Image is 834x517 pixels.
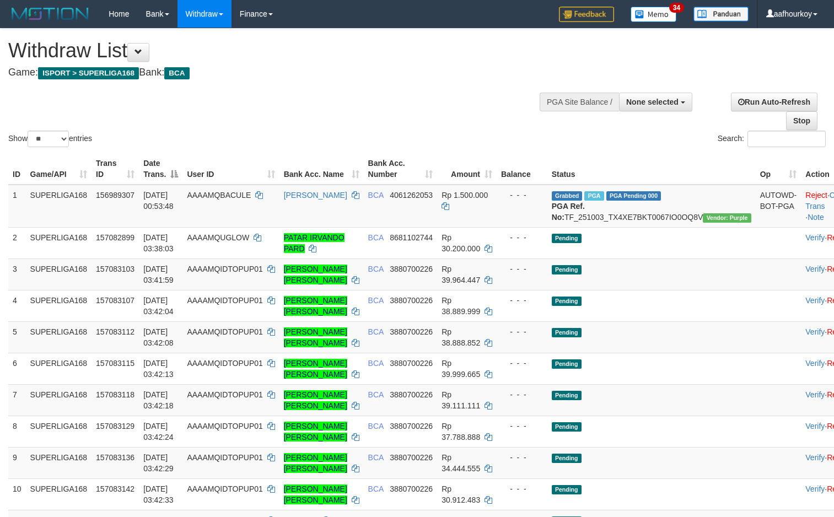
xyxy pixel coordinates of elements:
[501,295,543,306] div: - - -
[96,359,134,368] span: 157083115
[805,359,825,368] a: Verify
[26,290,92,321] td: SUPERLIGA168
[26,353,92,384] td: SUPERLIGA168
[808,213,824,222] a: Note
[143,390,174,410] span: [DATE] 03:42:18
[8,131,92,147] label: Show entries
[187,191,251,200] span: AAAAMQBACULE
[284,484,347,504] a: [PERSON_NAME] [PERSON_NAME]
[501,263,543,274] div: - - -
[552,265,582,274] span: Pending
[8,258,26,290] td: 3
[8,290,26,321] td: 4
[284,327,347,347] a: [PERSON_NAME] [PERSON_NAME]
[805,484,825,493] a: Verify
[187,390,262,399] span: AAAAMQIDTOPUP01
[552,297,582,306] span: Pending
[284,359,347,379] a: [PERSON_NAME] [PERSON_NAME]
[8,67,545,78] h4: Game: Bank:
[756,185,801,228] td: AUTOWD-BOT-PGA
[26,321,92,353] td: SUPERLIGA168
[96,453,134,462] span: 157083136
[631,7,677,22] img: Button%20Memo.svg
[8,40,545,62] h1: Withdraw List
[442,265,480,284] span: Rp 39.964.447
[552,422,582,432] span: Pending
[442,296,480,316] span: Rp 38.889.999
[805,453,825,462] a: Verify
[584,191,604,201] span: Marked by aafsoumeymey
[8,227,26,258] td: 2
[28,131,69,147] select: Showentries
[96,327,134,336] span: 157083112
[805,265,825,273] a: Verify
[364,153,438,185] th: Bank Acc. Number: activate to sort column ascending
[96,390,134,399] span: 157083118
[390,327,433,336] span: Copy 3880700226 to clipboard
[786,111,817,130] a: Stop
[501,483,543,494] div: - - -
[26,258,92,290] td: SUPERLIGA168
[143,484,174,504] span: [DATE] 03:42:33
[805,233,825,242] a: Verify
[8,416,26,447] td: 8
[8,447,26,478] td: 9
[8,384,26,416] td: 7
[619,93,692,111] button: None selected
[96,265,134,273] span: 157083103
[552,485,582,494] span: Pending
[390,390,433,399] span: Copy 3880700226 to clipboard
[368,327,384,336] span: BCA
[390,359,433,368] span: Copy 3880700226 to clipboard
[442,484,480,504] span: Rp 30.912.483
[552,234,582,243] span: Pending
[497,153,547,185] th: Balance
[501,452,543,463] div: - - -
[96,484,134,493] span: 157083142
[442,191,488,200] span: Rp 1.500.000
[143,265,174,284] span: [DATE] 03:41:59
[187,422,262,430] span: AAAAMQIDTOPUP01
[442,359,480,379] span: Rp 39.999.665
[442,453,480,473] span: Rp 34.444.555
[143,422,174,441] span: [DATE] 03:42:24
[26,478,92,510] td: SUPERLIGA168
[187,296,262,305] span: AAAAMQIDTOPUP01
[187,265,262,273] span: AAAAMQIDTOPUP01
[368,453,384,462] span: BCA
[368,422,384,430] span: BCA
[390,191,433,200] span: Copy 4061262053 to clipboard
[552,391,582,400] span: Pending
[559,7,614,22] img: Feedback.jpg
[540,93,619,111] div: PGA Site Balance /
[626,98,679,106] span: None selected
[805,296,825,305] a: Verify
[501,190,543,201] div: - - -
[501,358,543,369] div: - - -
[390,265,433,273] span: Copy 3880700226 to clipboard
[501,389,543,400] div: - - -
[368,233,384,242] span: BCA
[390,296,433,305] span: Copy 3880700226 to clipboard
[547,153,756,185] th: Status
[731,93,817,111] a: Run Auto-Refresh
[368,484,384,493] span: BCA
[805,327,825,336] a: Verify
[442,390,480,410] span: Rp 39.111.111
[139,153,182,185] th: Date Trans.: activate to sort column descending
[284,453,347,473] a: [PERSON_NAME] [PERSON_NAME]
[8,185,26,228] td: 1
[390,453,433,462] span: Copy 3880700226 to clipboard
[718,131,826,147] label: Search:
[390,233,433,242] span: Copy 8681102744 to clipboard
[38,67,139,79] span: ISPORT > SUPERLIGA168
[187,327,262,336] span: AAAAMQIDTOPUP01
[96,233,134,242] span: 157082899
[552,359,582,369] span: Pending
[606,191,661,201] span: PGA Pending
[187,484,262,493] span: AAAAMQIDTOPUP01
[143,359,174,379] span: [DATE] 03:42:13
[442,422,480,441] span: Rp 37.788.888
[368,359,384,368] span: BCA
[284,390,347,410] a: [PERSON_NAME] [PERSON_NAME]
